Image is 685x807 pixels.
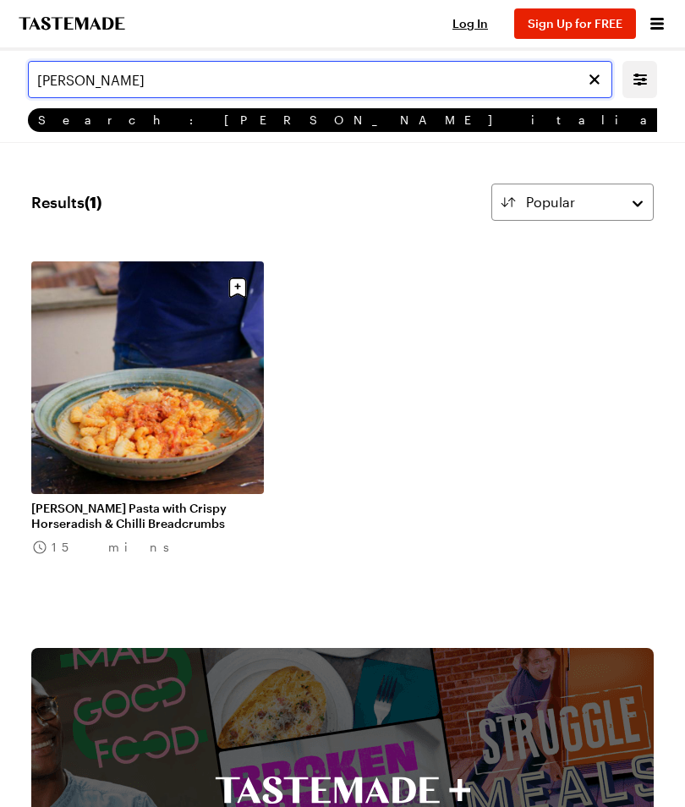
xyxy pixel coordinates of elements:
button: Clear search [585,70,604,89]
span: Search: [PERSON_NAME] italia [38,113,663,128]
button: Popular [491,184,654,221]
span: Sign Up for FREE [528,16,622,30]
a: [PERSON_NAME] Pasta with Crispy Horseradish & Chilli Breadcrumbs [31,501,264,531]
span: Results [31,190,101,214]
span: Popular [526,192,575,212]
button: Log In [436,15,504,32]
button: Save recipe [222,272,254,304]
button: Open menu [646,13,668,35]
span: Log In [452,16,488,30]
span: ( 1 ) [85,193,101,211]
button: Sign Up for FREE [514,8,636,39]
button: Mobile filters [629,69,651,91]
input: Search for a Recipe [28,61,612,98]
img: Tastemade Plus Logo Banner [215,777,471,804]
a: To Tastemade Home Page [17,17,127,30]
